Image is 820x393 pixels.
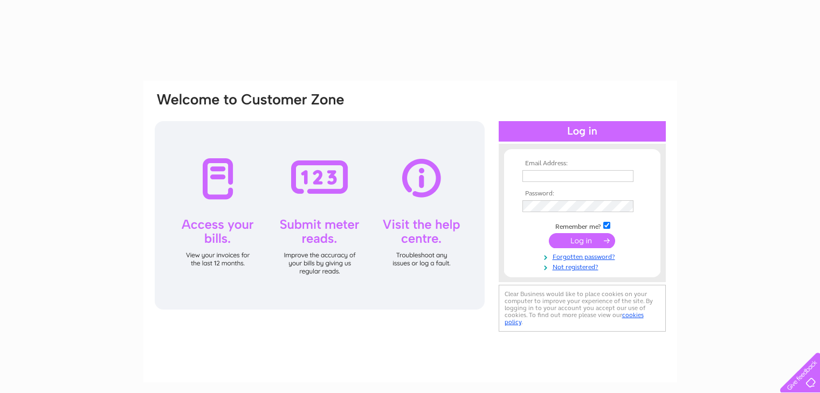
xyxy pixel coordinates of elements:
input: Submit [549,233,615,248]
a: cookies policy [505,311,644,326]
a: Not registered? [522,261,645,271]
th: Password: [520,190,645,198]
a: Forgotten password? [522,251,645,261]
th: Email Address: [520,160,645,167]
div: Clear Business would like to place cookies on your computer to improve your experience of the sit... [499,285,666,332]
td: Remember me? [520,220,645,231]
